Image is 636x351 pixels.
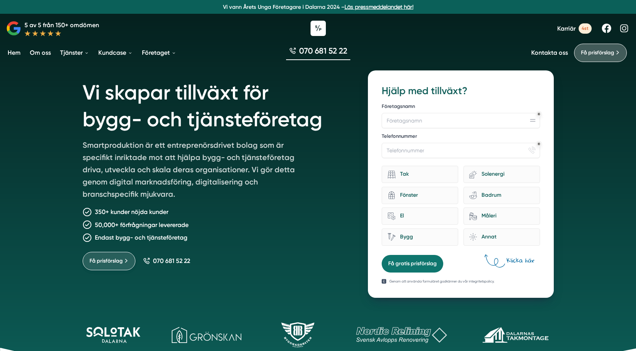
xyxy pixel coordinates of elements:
a: 070 681 52 22 [143,257,190,264]
span: Få prisförslag [581,49,614,57]
a: Kundcase [97,43,134,62]
p: Smartproduktion är ett entreprenörsdrivet bolag som är specifikt inriktade mot att hjälpa bygg- o... [83,139,303,203]
button: Få gratis prisförslag [382,255,443,273]
p: Endast bygg- och tjänsteföretag [95,233,187,242]
div: Obligatoriskt [537,113,540,116]
a: Få prisförslag [83,252,135,270]
span: Karriär [557,25,576,32]
h1: Vi skapar tillväxt för bygg- och tjänsteföretag [83,70,350,139]
p: Vi vann Årets Unga Företagare i Dalarna 2024 – [3,3,633,11]
label: Telefonnummer [382,133,540,141]
a: Läs pressmeddelandet här! [345,4,413,10]
a: Hem [6,43,22,62]
span: 070 681 52 22 [299,45,347,56]
a: Karriär 4st [557,23,592,34]
a: Tjänster [59,43,91,62]
p: 350+ kunder nöjda kunder [95,207,168,217]
a: Kontakta oss [531,49,568,56]
p: Genom att använda formuläret godkänner du vår integritetspolicy. [389,279,494,284]
a: Företaget [140,43,178,62]
div: Obligatoriskt [537,142,540,145]
a: Få prisförslag [574,44,627,62]
a: Om oss [28,43,52,62]
input: Företagsnamn [382,113,540,128]
span: Få prisförslag [89,257,123,265]
label: Företagsnamn [382,103,540,111]
span: 070 681 52 22 [153,257,190,264]
a: 070 681 52 22 [286,45,350,60]
p: 50,000+ förfrågningar levererade [95,220,189,230]
span: 4st [579,23,592,34]
input: Telefonnummer [382,143,540,158]
h3: Hjälp med tillväxt? [382,84,540,98]
p: 5 av 5 från 150+ omdömen [24,20,99,30]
